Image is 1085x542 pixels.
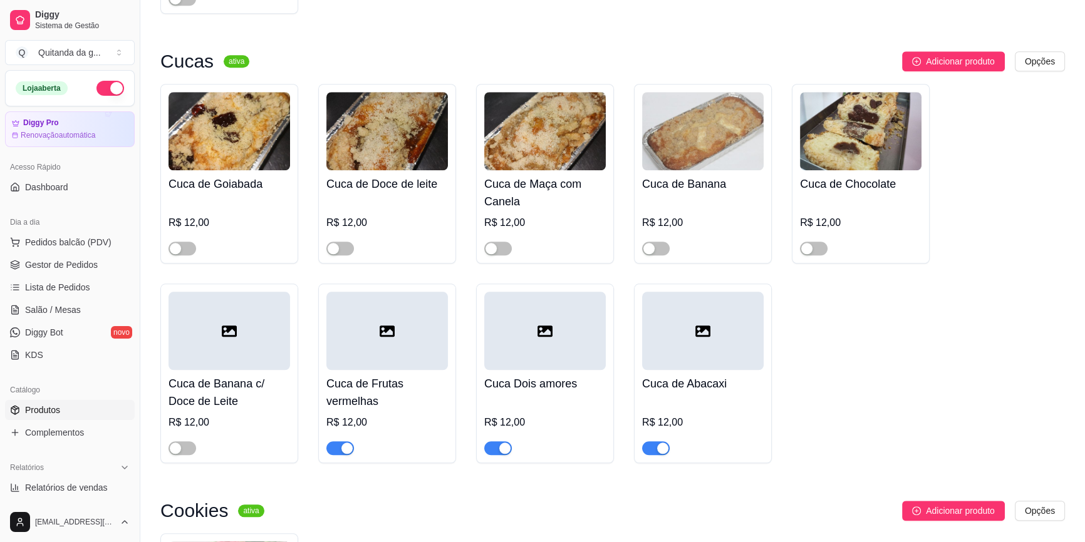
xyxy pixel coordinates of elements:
[25,258,98,271] span: Gestor de Pedidos
[912,57,921,66] span: plus-circle
[5,40,135,65] button: Select a team
[5,277,135,297] a: Lista de Pedidos
[1015,51,1065,71] button: Opções
[5,5,135,35] a: DiggySistema de Gestão
[25,281,90,294] span: Lista de Pedidos
[5,478,135,498] a: Relatórios de vendas
[160,503,228,518] h3: Cookies
[16,81,68,95] div: Loja aberta
[23,118,59,128] article: Diggy Pro
[326,175,448,193] h4: Cuca de Doce de leite
[25,236,112,248] span: Pedidos balcão (PDV)
[5,232,135,252] button: Pedidos balcão (PDV)
[326,375,448,410] h4: Cuca de Frutas vermelhas
[169,175,290,193] h4: Cuca de Goiabada
[10,463,44,473] span: Relatórios
[642,375,764,392] h4: Cuca de Abacaxi
[326,92,448,170] img: product-image
[912,506,921,515] span: plus-circle
[169,415,290,430] div: R$ 12,00
[902,501,1005,521] button: Adicionar produto
[169,215,290,230] div: R$ 12,00
[5,111,135,147] a: Diggy ProRenovaçãoautomática
[642,92,764,170] img: product-image
[16,46,28,59] span: Q
[926,504,995,518] span: Adicionar produto
[484,175,606,210] h4: Cuca de Maça com Canela
[21,130,95,140] article: Renovação automática
[5,507,135,537] button: [EMAIL_ADDRESS][DOMAIN_NAME]
[484,375,606,392] h4: Cuca Dois amores
[5,255,135,275] a: Gestor de Pedidos
[642,415,764,430] div: R$ 12,00
[25,304,81,316] span: Salão / Mesas
[35,517,115,527] span: [EMAIL_ADDRESS][DOMAIN_NAME]
[926,54,995,68] span: Adicionar produto
[1025,504,1055,518] span: Opções
[5,422,135,442] a: Complementos
[96,81,124,96] button: Alterar Status
[326,415,448,430] div: R$ 12,00
[224,55,249,68] sup: ativa
[238,504,264,517] sup: ativa
[25,426,84,439] span: Complementos
[5,157,135,177] div: Acesso Rápido
[5,345,135,365] a: KDS
[25,326,63,339] span: Diggy Bot
[5,212,135,232] div: Dia a dia
[1015,501,1065,521] button: Opções
[5,380,135,400] div: Catálogo
[484,92,606,170] img: product-image
[800,92,921,170] img: product-image
[5,400,135,420] a: Produtos
[1025,54,1055,68] span: Opções
[5,500,135,520] a: Relatório de clientes
[5,300,135,320] a: Salão / Mesas
[160,54,214,69] h3: Cucas
[5,177,135,197] a: Dashboard
[25,404,60,416] span: Produtos
[326,215,448,230] div: R$ 12,00
[38,46,101,59] div: Quitanda da g ...
[800,175,921,193] h4: Cuca de Chocolate
[25,349,43,361] span: KDS
[484,215,606,230] div: R$ 12,00
[35,9,130,21] span: Diggy
[35,21,130,31] span: Sistema de Gestão
[25,181,68,193] span: Dashboard
[902,51,1005,71] button: Adicionar produto
[484,415,606,430] div: R$ 12,00
[25,481,108,494] span: Relatórios de vendas
[5,322,135,342] a: Diggy Botnovo
[169,92,290,170] img: product-image
[169,375,290,410] h4: Cuca de Banana c/ Doce de Leite
[800,215,921,230] div: R$ 12,00
[642,215,764,230] div: R$ 12,00
[642,175,764,193] h4: Cuca de Banana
